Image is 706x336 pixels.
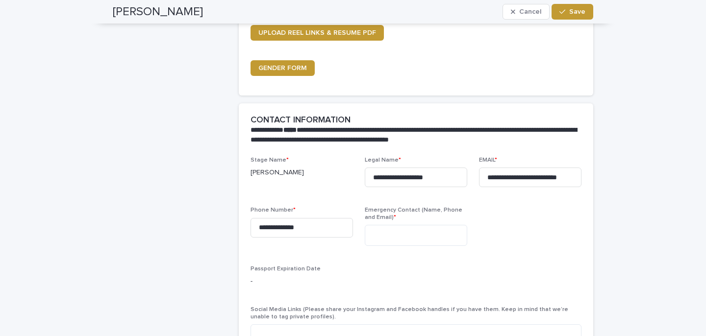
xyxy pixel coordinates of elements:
p: [PERSON_NAME] [251,168,353,178]
p: - [251,276,581,287]
span: Emergency Contact (Name, Phone and Email) [365,207,462,220]
h2: CONTACT INFORMATION [251,115,351,126]
span: Save [569,8,585,15]
button: Cancel [503,4,550,20]
span: Stage Name [251,157,289,163]
span: Social Media Links (Please share your Instagram and Facebook handles if you have them. Keep in mi... [251,307,568,319]
span: Phone Number [251,207,296,213]
a: UPLOAD REEL LINKS & RESUME PDF [251,25,384,41]
span: Passport Expiration Date [251,266,321,272]
button: Save [552,4,593,20]
span: EMAIL [479,157,497,163]
a: GENDER FORM [251,60,315,76]
span: GENDER FORM [258,65,307,72]
h2: [PERSON_NAME] [113,5,203,19]
span: Cancel [519,8,541,15]
span: Legal Name [365,157,401,163]
span: UPLOAD REEL LINKS & RESUME PDF [258,29,376,36]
